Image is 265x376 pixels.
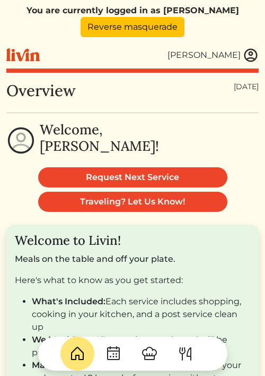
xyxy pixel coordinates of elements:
img: ForkKnife-55491504ffdb50bab0c1e09e7649658475375261d09fd45db06cec23bce548bf.svg [177,345,194,362]
img: ChefHat-a374fb509e4f37eb0702ca99f5f64f3b6956810f32a249b33092029f8484b388.svg [141,345,158,362]
a: Traveling? Let Us Know! [38,192,227,212]
img: user_account-e6e16d2ec92f44fc35f99ef0dc9cddf60790bfa021a6ecb1c896eb5d2907b31c.svg [243,47,259,63]
p: Here's what to know as you get started: [15,274,250,287]
div: [DATE] [234,81,259,92]
li: Each service includes shopping, cooking in your kitchen, and a post service clean up [32,295,250,334]
span: What's Included: [32,296,105,306]
h1: Overview [6,81,76,100]
h2: Welcome, [PERSON_NAME]! [40,122,159,155]
a: Request Next Service [38,167,227,187]
img: livin-logo-a0d97d1a881af30f6274990eb6222085a2533c92bbd1e4f22c21b4f0d0e3210c.svg [6,48,40,62]
div: [PERSON_NAME] [167,49,241,62]
img: House-9bf13187bcbb5817f509fe5e7408150f90897510c4275e13d0d5fca38e0b5951.svg [69,345,86,362]
img: CalendarDots-5bcf9d9080389f2a281d69619e1c85352834be518fbc73d9501aef674afc0d57.svg [105,345,122,362]
img: profile-circle-6dcd711754eaac681cb4e5fa6e5947ecf152da99a3a386d1f417117c42b37ef2.svg [6,126,36,155]
h3: Welcome to Livin! [15,233,250,249]
p: Meals on the table and off your plate. [15,253,250,266]
a: Reverse masquerade [81,17,184,37]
